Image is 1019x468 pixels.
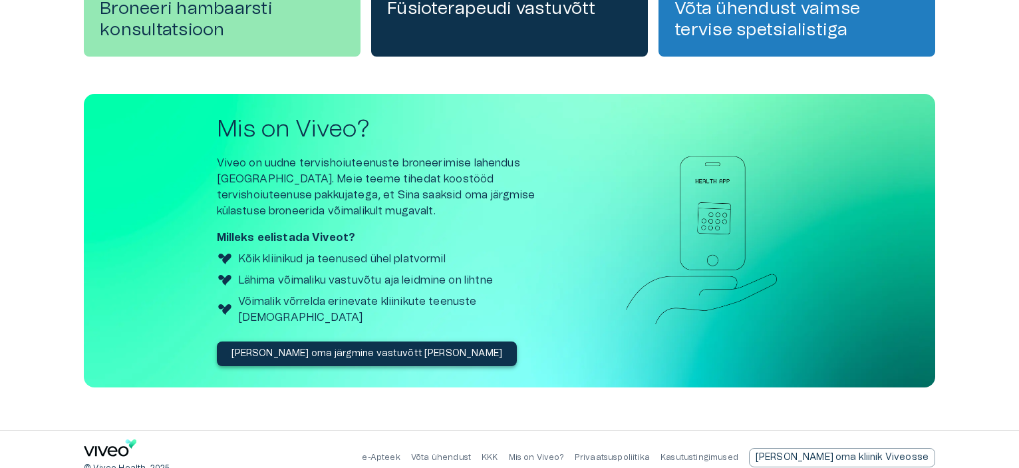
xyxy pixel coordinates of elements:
a: KKK [482,453,498,461]
p: Mis on Viveo? [509,452,564,463]
p: Võta ühendust [411,452,471,463]
a: Kasutustingimused [660,453,738,461]
p: Lähima võimaliku vastuvõtu aja leidmine on lihtne [238,272,493,288]
p: [PERSON_NAME] oma järgmine vastuvõtt [PERSON_NAME] [231,347,503,361]
p: Võimalik võrrelda erinevate kliinikute teenuste [DEMOGRAPHIC_DATA] [238,294,569,326]
img: Viveo logo [217,302,233,318]
h2: Mis on Viveo? [217,115,569,144]
a: Privaatsuspoliitika [575,453,650,461]
a: e-Apteek [362,453,400,461]
p: [PERSON_NAME] oma kliinik Viveosse [756,451,929,465]
p: Milleks eelistada Viveot? [217,230,569,246]
button: [PERSON_NAME] oma järgmine vastuvõtt [PERSON_NAME] [217,342,517,366]
div: [PERSON_NAME] oma kliinik Viveosse [749,448,935,467]
p: Viveo on uudne tervishoiuteenuste broneerimise lahendus [GEOGRAPHIC_DATA]. Meie teeme tihedat koo... [217,155,569,219]
p: Kõik kliinikud ja teenused ühel platvormil [238,251,446,267]
a: Navigate to home page [84,439,137,461]
a: Send email to partnership request to viveo [749,448,935,467]
img: Viveo logo [217,272,233,288]
img: Viveo logo [217,251,233,267]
